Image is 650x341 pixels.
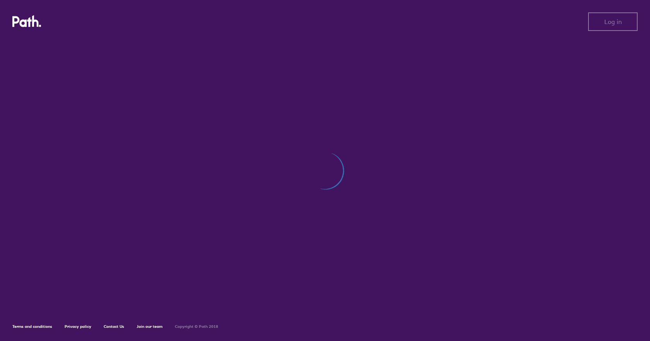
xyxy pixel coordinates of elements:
[137,324,162,329] a: Join our team
[588,12,638,31] button: Log in
[12,324,52,329] a: Terms and conditions
[175,324,218,329] h6: Copyright © Path 2018
[604,18,622,25] span: Log in
[65,324,91,329] a: Privacy policy
[104,324,124,329] a: Contact Us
